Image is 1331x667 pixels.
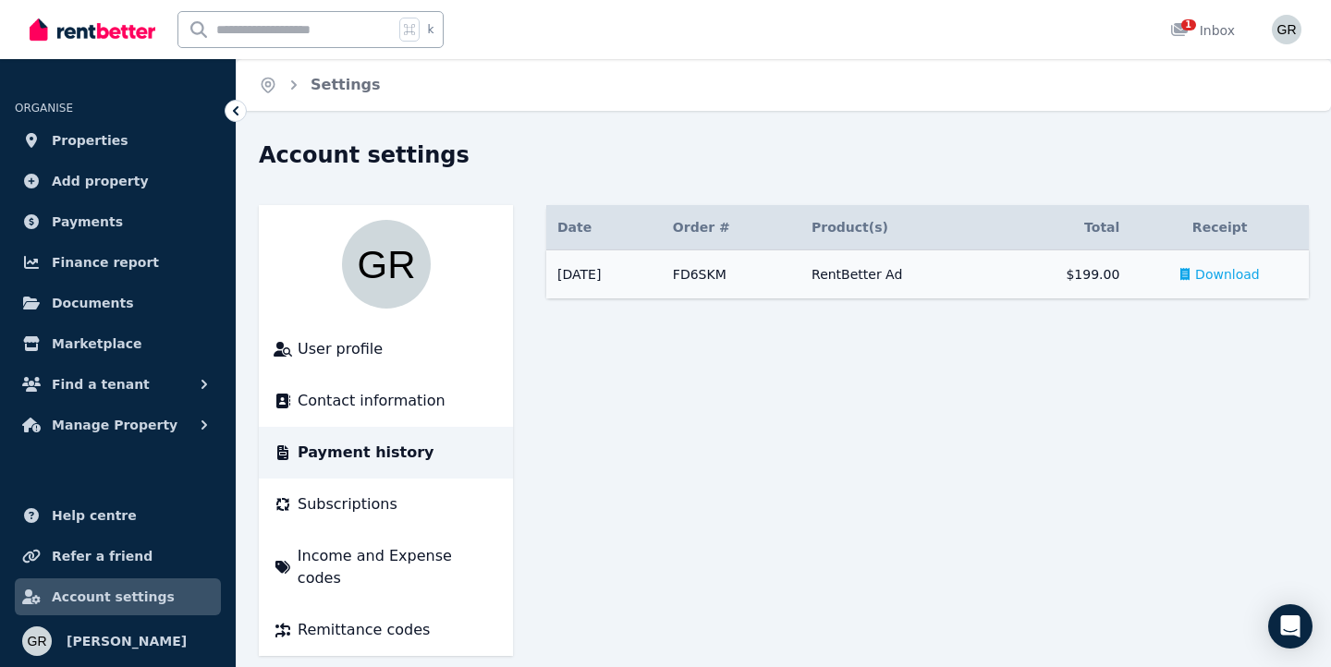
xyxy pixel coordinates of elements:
a: Contact information [274,390,498,412]
span: Account settings [52,586,175,608]
th: Product(s) [800,205,998,250]
a: Finance report [15,244,221,281]
span: 1 [1181,19,1196,30]
a: Remittance codes [274,619,498,641]
span: User profile [298,338,383,360]
span: Marketplace [52,333,141,355]
img: RentBetter [30,16,155,43]
a: Refer a friend [15,538,221,575]
img: Geordie Ritchie [22,626,52,656]
th: Date [546,205,662,250]
a: Marketplace [15,325,221,362]
td: [DATE] [546,250,662,299]
div: Inbox [1170,21,1235,40]
span: Income and Expense codes [298,545,498,589]
a: Properties [15,122,221,159]
td: $199.00 [998,250,1130,299]
span: Download [1195,265,1260,284]
div: RentBetter Ad [812,265,987,284]
h1: Account settings [259,140,470,170]
a: Payments [15,203,221,240]
th: Total [998,205,1130,250]
img: Geordie Ritchie [1272,15,1301,44]
a: Add property [15,163,221,200]
span: Finance report [52,251,159,273]
a: Documents [15,285,221,321]
a: Help centre [15,497,221,534]
td: FD6SKM [662,250,800,299]
a: Income and Expense codes [274,545,498,589]
span: Manage Property [52,414,177,436]
span: Contact information [298,390,446,412]
span: Help centre [52,504,137,527]
span: Subscriptions [298,493,397,515]
button: Find a tenant [15,366,221,403]
nav: Breadcrumb [237,59,403,111]
th: Receipt [1130,205,1309,250]
span: Find a tenant [52,373,150,395]
span: Add property [52,170,149,192]
span: Payments [52,211,123,233]
span: Order # [673,218,730,236]
span: [PERSON_NAME] [67,630,187,652]
span: Refer a friend [52,545,153,567]
span: k [427,22,433,37]
span: Documents [52,292,134,314]
a: Subscriptions [274,493,498,515]
a: Account settings [15,578,221,615]
div: Open Intercom Messenger [1268,604,1313,649]
span: Properties [52,129,128,152]
button: Manage Property [15,406,221,443]
span: Payment history [298,442,434,464]
a: User profile [274,338,498,360]
img: Geordie Ritchie [342,220,431,309]
span: Remittance codes [298,619,430,641]
span: ORGANISE [15,102,73,115]
a: Payment history [274,442,498,464]
a: Settings [311,76,381,93]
